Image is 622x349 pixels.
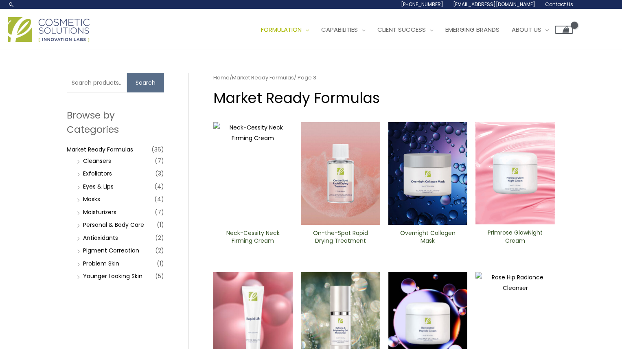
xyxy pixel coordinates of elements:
[8,1,15,8] a: Search icon link
[512,25,541,34] span: About Us
[371,18,439,42] a: Client Success
[155,232,164,244] span: (2)
[213,122,293,225] img: Neck-Cessity Neck Firming Cream
[83,272,142,280] a: Younger Looking Skin
[83,157,111,165] a: Cleansers
[83,234,118,242] a: Antioxidants
[445,25,499,34] span: Emerging Brands
[261,25,302,34] span: Formulation
[83,246,139,255] a: PIgment Correction
[308,229,373,248] a: On-the-Spot ​Rapid Drying Treatment
[453,1,535,8] span: [EMAIL_ADDRESS][DOMAIN_NAME]
[154,181,164,192] span: (4)
[155,245,164,256] span: (2)
[67,73,127,92] input: Search products…
[321,25,358,34] span: Capabilities
[83,182,114,191] a: Eyes & Lips
[395,229,460,248] a: Overnight Collagen Mask
[83,169,112,178] a: Exfoliators
[315,18,371,42] a: Capabilities
[308,229,373,245] h2: On-the-Spot ​Rapid Drying Treatment
[151,144,164,155] span: (36)
[401,1,443,8] span: [PHONE_NUMBER]
[475,122,555,224] img: Primrose Glow Night Cream
[213,88,555,108] h1: Market Ready Formulas
[220,229,286,245] h2: Neck-Cessity Neck Firming Cream
[8,17,90,42] img: Cosmetic Solutions Logo
[388,122,468,225] img: Overnight Collagen Mask
[506,18,555,42] a: About Us
[155,270,164,282] span: (5)
[439,18,506,42] a: Emerging Brands
[155,168,164,179] span: (3)
[213,74,230,81] a: Home
[249,18,573,42] nav: Site Navigation
[157,219,164,230] span: (1)
[83,221,144,229] a: Personal & Body Care
[545,1,573,8] span: Contact Us
[220,229,286,248] a: Neck-Cessity Neck Firming Cream
[555,26,573,34] a: View Shopping Cart, empty
[232,74,294,81] a: Market Ready Formulas
[155,155,164,167] span: (7)
[301,122,380,225] img: On-the-Spot ​Rapid Drying Treatment
[127,73,164,92] button: Search
[155,206,164,218] span: (7)
[83,195,100,203] a: Masks
[395,229,460,245] h2: Overnight Collagen Mask
[154,193,164,205] span: (4)
[67,145,133,154] a: Market Ready Formulas
[67,108,164,136] h2: Browse by Categories
[482,229,548,247] a: Primrose GlowNight Cream
[482,229,548,244] h2: Primrose GlowNight Cream
[83,259,119,268] a: Problem Skin
[83,208,116,216] a: Moisturizers
[377,25,426,34] span: Client Success
[157,258,164,269] span: (1)
[255,18,315,42] a: Formulation
[213,73,555,83] nav: Breadcrumb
